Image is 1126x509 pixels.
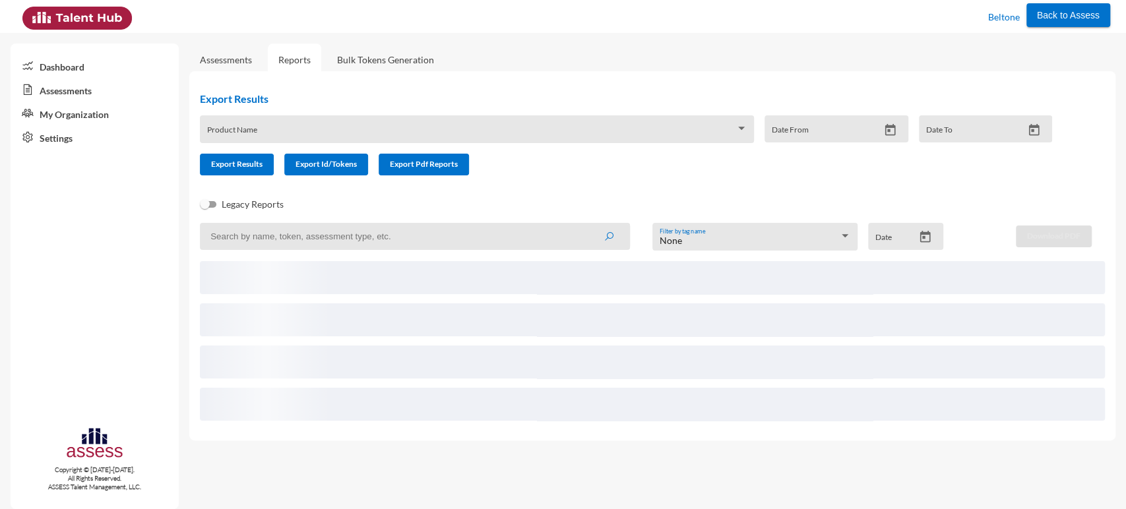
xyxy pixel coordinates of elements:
[11,102,179,125] a: My Organization
[65,426,124,463] img: assesscompany-logo.png
[211,159,263,169] span: Export Results
[879,123,902,137] button: Open calendar
[1037,10,1100,20] span: Back to Assess
[1026,7,1110,21] a: Back to Assess
[200,223,630,250] input: Search by name, token, assessment type, etc.
[222,196,284,212] span: Legacy Reports
[296,159,357,169] span: Export Id/Tokens
[390,159,458,169] span: Export Pdf Reports
[379,154,469,175] button: Export Pdf Reports
[988,7,1020,28] p: Beltone
[268,44,321,76] a: Reports
[11,54,179,78] a: Dashboard
[660,235,682,246] span: None
[914,230,937,244] button: Open calendar
[11,125,179,149] a: Settings
[11,78,179,102] a: Assessments
[284,154,368,175] button: Export Id/Tokens
[200,92,1063,105] h2: Export Results
[1022,123,1046,137] button: Open calendar
[1027,231,1080,241] span: Download PDF
[1016,225,1092,247] button: Download PDF
[327,44,445,76] a: Bulk Tokens Generation
[1026,3,1110,27] button: Back to Assess
[11,465,179,491] p: Copyright © [DATE]-[DATE]. All Rights Reserved. ASSESS Talent Management, LLC.
[200,54,252,65] a: Assessments
[200,154,274,175] button: Export Results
